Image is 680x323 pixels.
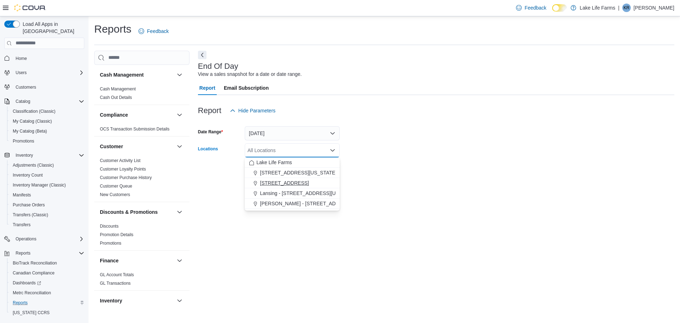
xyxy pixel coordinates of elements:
[10,127,50,135] a: My Catalog (Beta)
[10,107,84,116] span: Classification (Classic)
[10,221,84,229] span: Transfers
[13,118,52,124] span: My Catalog (Classic)
[1,248,87,258] button: Reports
[7,308,87,318] button: [US_STATE] CCRS
[136,24,171,38] a: Feedback
[552,4,567,12] input: Dark Mode
[10,279,44,287] a: Dashboards
[10,259,84,267] span: BioTrack Reconciliation
[245,188,340,199] button: Lansing - [STREET_ADDRESS][US_STATE]
[100,272,134,277] a: GL Account Totals
[16,84,36,90] span: Customers
[100,166,146,172] span: Customer Loyalty Points
[13,162,54,168] span: Adjustments (Classic)
[330,147,335,153] button: Close list of options
[10,289,54,297] a: Metrc Reconciliation
[7,200,87,210] button: Purchase Orders
[175,296,184,305] button: Inventory
[10,191,34,199] a: Manifests
[100,158,141,163] a: Customer Activity List
[10,269,84,277] span: Canadian Compliance
[100,232,134,237] a: Promotion Details
[13,151,84,160] span: Inventory
[7,258,87,268] button: BioTrack Reconciliation
[100,87,136,91] a: Cash Management
[100,127,170,132] a: OCS Transaction Submission Details
[10,117,55,126] a: My Catalog (Classic)
[7,116,87,126] button: My Catalog (Classic)
[94,85,189,105] div: Cash Management
[1,82,87,92] button: Customers
[198,51,206,59] button: Next
[260,200,354,207] span: [PERSON_NAME] - [STREET_ADDRESS]
[13,172,43,178] span: Inventory Count
[7,268,87,278] button: Canadian Compliance
[7,106,87,116] button: Classification (Classic)
[100,192,130,197] a: New Customers
[13,202,45,208] span: Purchase Orders
[100,183,132,189] span: Customer Queue
[7,136,87,146] button: Promotions
[100,167,146,172] a: Customer Loyalty Points
[13,290,51,296] span: Metrc Reconciliation
[175,142,184,151] button: Customer
[13,182,66,188] span: Inventory Manager (Classic)
[100,297,122,304] h3: Inventory
[199,81,215,95] span: Report
[238,107,276,114] span: Hide Parameters
[10,171,84,179] span: Inventory Count
[7,298,87,308] button: Reports
[13,83,84,91] span: Customers
[100,280,131,286] span: GL Transactions
[7,288,87,298] button: Metrc Reconciliation
[10,161,84,169] span: Adjustments (Classic)
[13,97,84,106] span: Catalog
[100,71,174,78] button: Cash Management
[10,127,84,135] span: My Catalog (Beta)
[245,157,340,168] button: Lake Life Farms
[13,83,39,91] a: Customers
[16,56,27,61] span: Home
[13,280,41,286] span: Dashboards
[13,68,84,77] span: Users
[7,160,87,170] button: Adjustments (Classic)
[100,297,174,304] button: Inventory
[100,257,174,264] button: Finance
[13,260,57,266] span: BioTrack Reconciliation
[13,138,34,144] span: Promotions
[10,211,51,219] a: Transfers (Classic)
[7,190,87,200] button: Manifests
[7,220,87,230] button: Transfers
[100,143,174,150] button: Customer
[10,137,37,145] a: Promotions
[100,208,174,216] button: Discounts & Promotions
[94,271,189,290] div: Finance
[13,222,30,228] span: Transfers
[13,54,30,63] a: Home
[100,71,144,78] h3: Cash Management
[94,22,131,36] h1: Reports
[100,86,136,92] span: Cash Management
[13,300,28,306] span: Reports
[10,181,69,189] a: Inventory Manager (Classic)
[10,299,30,307] a: Reports
[13,235,39,243] button: Operations
[13,212,48,218] span: Transfers (Classic)
[10,191,84,199] span: Manifests
[245,178,340,188] button: [STREET_ADDRESS]
[100,281,131,286] a: GL Transactions
[13,249,84,257] span: Reports
[100,143,123,150] h3: Customer
[7,278,87,288] a: Dashboards
[100,257,119,264] h3: Finance
[634,4,674,12] p: [PERSON_NAME]
[175,111,184,119] button: Compliance
[10,269,57,277] a: Canadian Compliance
[10,289,84,297] span: Metrc Reconciliation
[622,4,631,12] div: Kate Rossow
[16,152,33,158] span: Inventory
